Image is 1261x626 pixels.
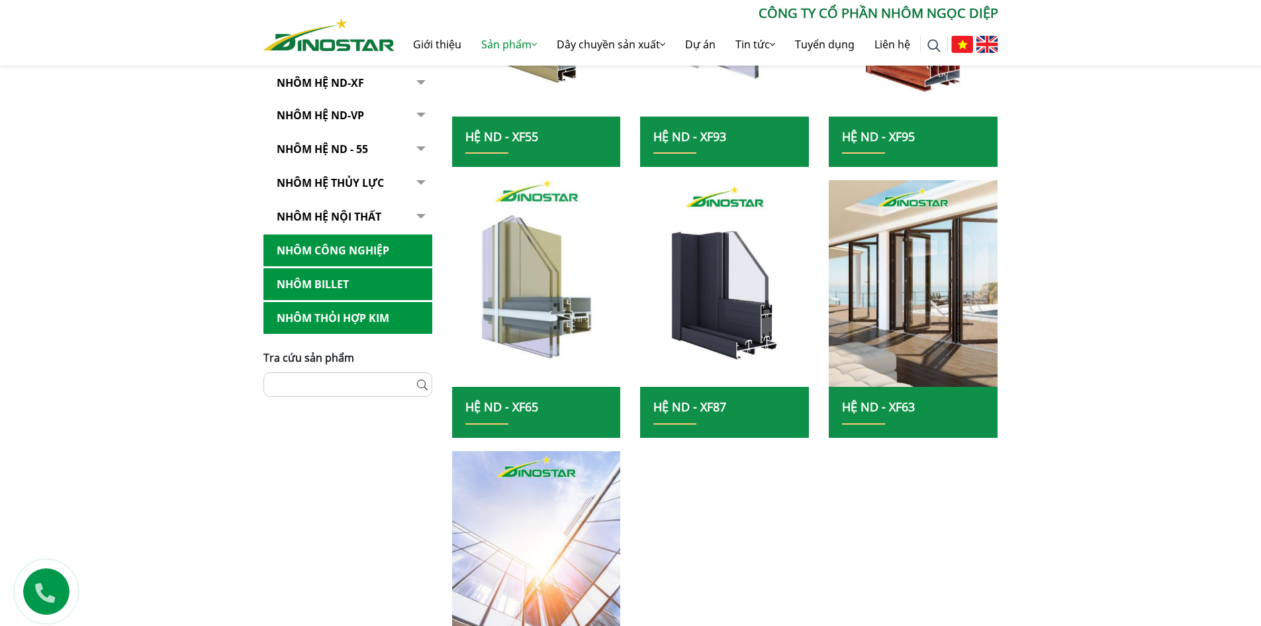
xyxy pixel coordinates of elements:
[547,23,675,66] a: Dây chuyền sản xuất
[829,180,998,387] img: nhom xay dung
[842,399,915,415] a: Hệ ND - XF63
[785,23,864,66] a: Tuyển dụng
[653,129,726,144] a: Hệ ND - XF93
[951,36,973,53] img: Tiếng Việt
[263,18,395,51] img: Nhôm Dinostar
[465,399,538,415] a: Hệ ND - XF65
[976,36,998,53] img: English
[395,3,998,23] p: CÔNG TY CỔ PHẦN NHÔM NGỌC DIỆP
[446,173,627,394] img: nhom xay dung
[653,399,726,415] a: Hệ ND - XF87
[465,129,538,144] a: Hệ ND - XF55
[263,268,432,301] a: Nhôm Billet
[471,23,547,66] a: Sản phẩm
[263,350,354,365] span: Tra cứu sản phẩm
[864,23,920,66] a: Liên hệ
[263,133,432,166] a: NHÔM HỆ ND - 55
[452,180,621,387] a: nhom xay dung
[263,235,432,267] a: Nhôm Công nghiệp
[263,67,432,99] a: Nhôm Hệ ND-XF
[263,99,432,132] a: Nhôm Hệ ND-VP
[842,129,915,144] a: Hệ ND - XF95
[927,39,941,52] img: search
[263,302,432,335] a: Nhôm Thỏi hợp kim
[263,201,432,233] a: Nhôm hệ nội thất
[640,180,809,387] img: nhom xay dung
[675,23,725,66] a: Dự án
[725,23,785,66] a: Tin tức
[403,23,471,66] a: Giới thiệu
[263,167,432,199] a: Nhôm hệ thủy lực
